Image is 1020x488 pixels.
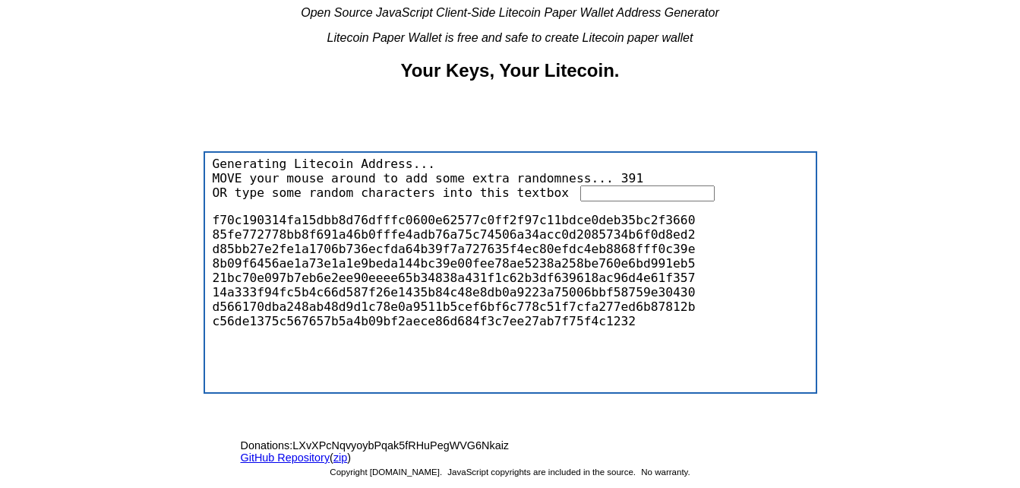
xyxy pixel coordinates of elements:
span: MOVE your mouse around to add some extra randomness... [209,167,617,185]
a: zip [333,452,347,464]
span: Donations: [241,439,293,452]
span: OR type some random characters into this textbox [209,182,573,200]
div: Litecoin Paper Wallet is free and safe to create Litecoin paper wallet [204,31,817,45]
h2: Your Keys, Your Litecoin. [204,60,817,81]
span: LXvXPcNqvyoybPqak5fRHuPegWVG6Nkaiz [226,439,583,452]
span: 391 [617,167,647,185]
span: Copyright [DOMAIN_NAME]. [328,460,444,484]
div: f70c190314fa15dbb8d76dfffc0600e62577c0ff2f97c11bdce0deb35bc2f366085fe772778bb8f691a46b0fffe4adb76... [209,201,703,340]
div: Open Source JavaScript Client-Side Litecoin Paper Wallet Address Generator [204,6,817,20]
span: JavaScript copyrights are included in the source. [446,460,637,484]
a: GitHub Repository [241,452,330,464]
span: No warranty. [639,460,691,484]
span: Generating Litecoin Address... [209,153,440,171]
span: ( ) [226,452,583,464]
